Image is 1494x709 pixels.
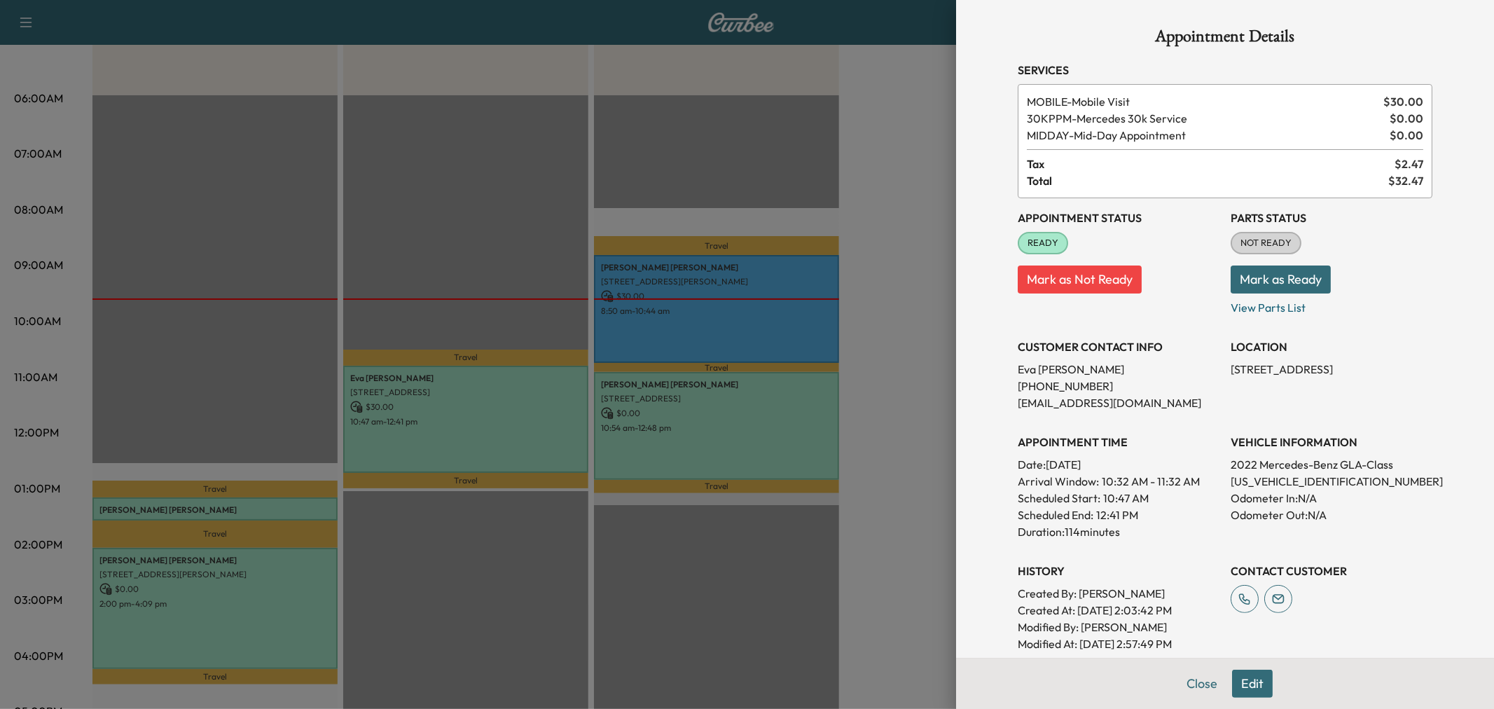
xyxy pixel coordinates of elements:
h3: Services [1018,62,1432,78]
p: Date: [DATE] [1018,456,1219,473]
span: 10:32 AM - 11:32 AM [1102,473,1200,490]
button: Edit [1232,670,1273,698]
p: Created By : [PERSON_NAME] [1018,585,1219,602]
h3: History [1018,563,1219,579]
span: Mercedes 30k Service [1027,110,1384,127]
p: Odometer In: N/A [1231,490,1432,507]
p: View Parts List [1231,294,1432,316]
span: $ 0.00 [1390,110,1423,127]
p: Arrival Window: [1018,473,1219,490]
span: Tax [1027,156,1395,172]
h3: Appointment Status [1018,209,1219,226]
h3: CUSTOMER CONTACT INFO [1018,338,1219,355]
p: 10:47 AM [1103,490,1149,507]
p: Scheduled End: [1018,507,1093,523]
h3: Parts Status [1231,209,1432,226]
p: [STREET_ADDRESS] [1231,361,1432,378]
p: Modified By : [PERSON_NAME] [1018,619,1219,635]
span: $ 0.00 [1390,127,1423,144]
span: $ 2.47 [1395,156,1423,172]
button: Mark as Ready [1231,266,1331,294]
span: READY [1019,236,1067,250]
h3: CONTACT CUSTOMER [1231,563,1432,579]
span: Total [1027,172,1388,189]
span: Mid-Day Appointment [1027,127,1384,144]
span: $ 32.47 [1388,172,1423,189]
p: Duration: 114 minutes [1018,523,1219,540]
p: [EMAIL_ADDRESS][DOMAIN_NAME] [1018,394,1219,411]
p: Created At : [DATE] 2:03:42 PM [1018,602,1219,619]
span: NOT READY [1232,236,1300,250]
p: 2022 Mercedes-Benz GLA-Class [1231,456,1432,473]
span: Mobile Visit [1027,93,1378,110]
button: Mark as Not Ready [1018,266,1142,294]
p: Eva [PERSON_NAME] [1018,361,1219,378]
span: $ 30.00 [1383,93,1423,110]
p: Odometer Out: N/A [1231,507,1432,523]
p: [PHONE_NUMBER] [1018,378,1219,394]
h3: LOCATION [1231,338,1432,355]
button: Close [1177,670,1226,698]
p: [US_VEHICLE_IDENTIFICATION_NUMBER] [1231,473,1432,490]
h3: VEHICLE INFORMATION [1231,434,1432,450]
h3: APPOINTMENT TIME [1018,434,1219,450]
p: 12:41 PM [1096,507,1138,523]
p: Scheduled Start: [1018,490,1100,507]
p: Modified At : [DATE] 2:57:49 PM [1018,635,1219,652]
h1: Appointment Details [1018,28,1432,50]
